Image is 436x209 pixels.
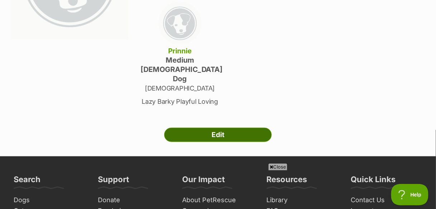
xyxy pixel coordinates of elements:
p: [DEMOGRAPHIC_DATA] [141,83,219,93]
h3: Search [14,174,41,189]
span: Close [268,163,288,170]
a: Dogs [11,195,88,206]
h4: Prinnie [141,46,219,55]
h4: medium [DEMOGRAPHIC_DATA] Dog [141,55,219,83]
a: Edit [164,128,272,142]
img: large_default-f37c3b2ddc539b7721ffdbd4c88987add89f2ef0fd77a71d0d44a6cf3104916e.png [158,2,202,45]
iframe: Advertisement [44,173,392,205]
p: Lazy Barky Playful Loving [141,97,219,106]
iframe: Help Scout Beacon - Open [391,184,429,205]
